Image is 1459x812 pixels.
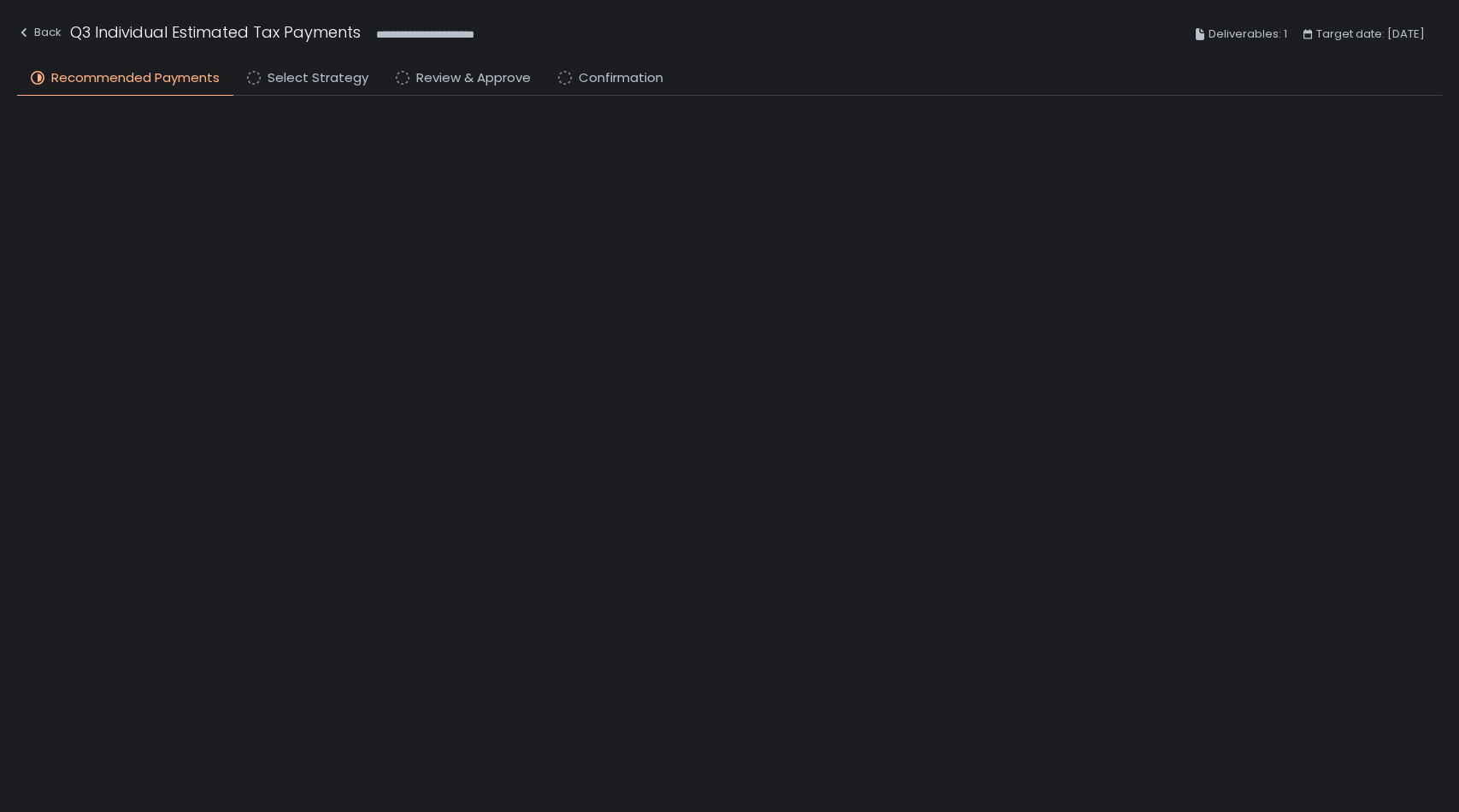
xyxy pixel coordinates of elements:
[416,68,531,88] span: Review & Approve
[70,21,361,44] h1: Q3 Individual Estimated Tax Payments
[17,21,62,49] button: Back
[268,68,368,88] span: Select Strategy
[51,68,220,88] span: Recommended Payments
[1316,24,1425,44] span: Target date: [DATE]
[1209,24,1287,44] span: Deliverables: 1
[579,68,663,88] span: Confirmation
[17,22,62,43] div: Back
